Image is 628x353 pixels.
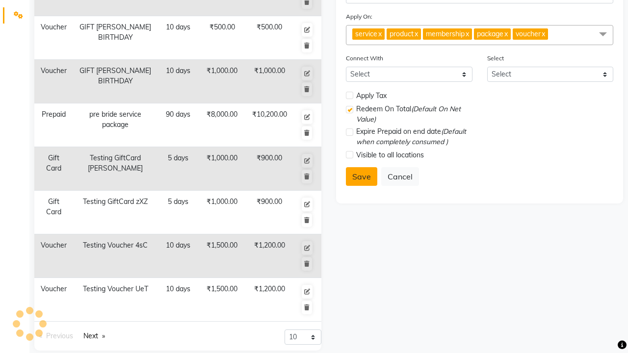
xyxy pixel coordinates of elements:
td: Testing GiftCard [PERSON_NAME] [73,147,158,191]
td: 10 days [158,60,198,103]
td: ₹500.00 [198,16,246,60]
td: Voucher [34,278,73,322]
td: ₹8,000.00 [198,103,246,147]
td: 5 days [158,147,198,191]
span: voucher [516,29,541,38]
button: Save [346,167,377,186]
span: service [355,29,377,38]
td: 10 days [158,16,198,60]
a: x [414,29,418,38]
td: Testing Voucher 4sC [73,234,158,278]
td: ₹1,000.00 [198,191,246,234]
span: membership [426,29,465,38]
td: ₹500.00 [246,16,293,60]
td: ₹1,500.00 [198,278,246,322]
td: Voucher [34,234,73,278]
a: Next [78,329,110,343]
label: Connect With [346,54,383,63]
td: ₹900.00 [246,147,293,191]
label: Apply On: [346,12,372,21]
span: Previous [46,331,73,340]
td: ₹1,500.00 [198,234,246,278]
td: GIFT [PERSON_NAME] BIRTHDAY [73,60,158,103]
td: ₹1,200.00 [246,278,293,322]
span: product [390,29,414,38]
td: 10 days [158,278,198,322]
a: x [503,29,508,38]
a: x [465,29,469,38]
span: Apply Tax [356,91,387,101]
a: x [377,29,382,38]
span: package [477,29,503,38]
span: Expire Prepaid on end date [356,126,472,147]
td: Voucher [34,60,73,103]
button: Cancel [381,167,419,186]
td: Gift Card [34,147,73,191]
td: 90 days [158,103,198,147]
td: Gift Card [34,191,73,234]
td: ₹1,000.00 [198,60,246,103]
td: GIFT [PERSON_NAME] BIRTHDAY [73,16,158,60]
td: ₹900.00 [246,191,293,234]
td: 5 days [158,191,198,234]
td: 10 days [158,234,198,278]
td: ₹10,200.00 [246,103,293,147]
nav: Pagination [34,329,171,343]
td: Testing Voucher UeT [73,278,158,322]
td: ₹1,000.00 [246,60,293,103]
label: Select [487,54,504,63]
td: ₹1,000.00 [198,147,246,191]
td: ₹1,200.00 [246,234,293,278]
a: x [541,29,545,38]
td: Testing GiftCard zXZ [73,191,158,234]
span: Visible to all locations [356,150,424,160]
td: pre bride service package [73,103,158,147]
span: Redeem On Total [356,104,472,125]
td: Voucher [34,16,73,60]
td: Prepaid [34,103,73,147]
